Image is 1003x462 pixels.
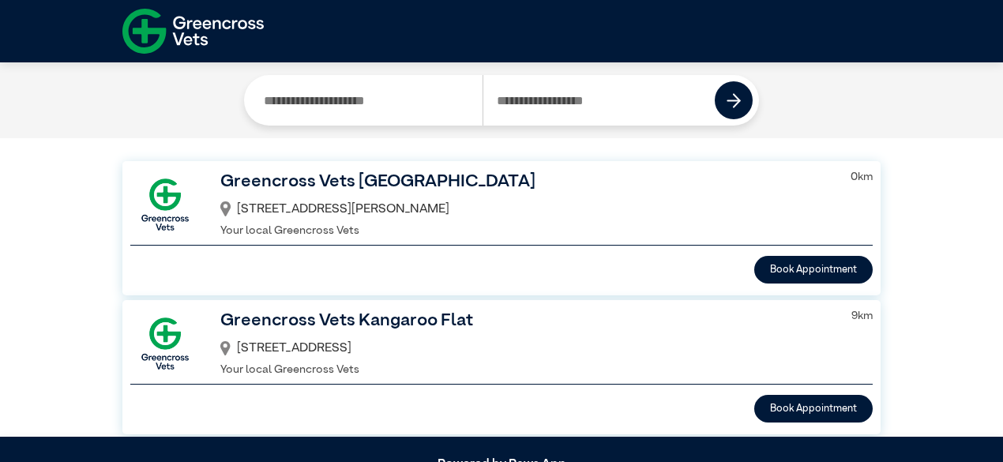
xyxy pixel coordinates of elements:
[220,223,831,240] p: Your local Greencross Vets
[483,75,716,126] input: Search by Postcode
[727,93,742,108] img: icon-right
[220,362,832,379] p: Your local Greencross Vets
[851,308,873,325] p: 9 km
[130,170,200,239] img: GX-Square.png
[754,256,873,284] button: Book Appointment
[220,335,832,362] div: [STREET_ADDRESS]
[220,196,831,223] div: [STREET_ADDRESS][PERSON_NAME]
[754,395,873,423] button: Book Appointment
[250,75,483,126] input: Search by Clinic Name
[220,308,832,335] h3: Greencross Vets Kangaroo Flat
[220,169,831,196] h3: Greencross Vets [GEOGRAPHIC_DATA]
[851,169,873,186] p: 0 km
[122,4,264,58] img: f-logo
[130,309,200,378] img: GX-Square.png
